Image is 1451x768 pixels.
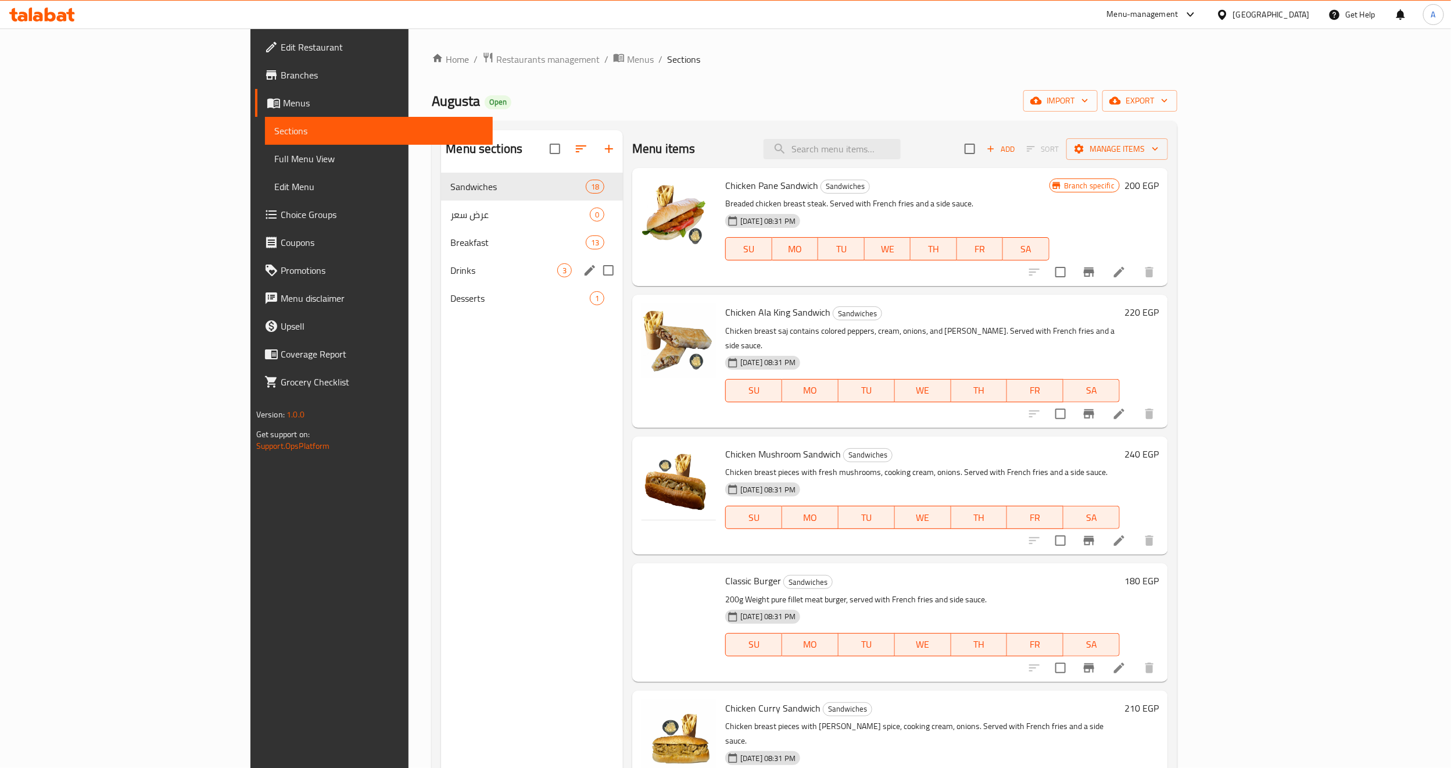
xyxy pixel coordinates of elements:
span: Select section [958,137,982,161]
div: Desserts1 [441,284,623,312]
span: Add [985,142,1016,156]
div: items [590,208,604,222]
span: TU [823,241,860,258]
span: 13 [586,237,604,248]
button: SU [725,379,782,402]
button: delete [1135,527,1163,555]
a: Coupons [255,228,493,256]
span: Select all sections [543,137,567,161]
span: SA [1008,241,1045,258]
span: SA [1068,636,1115,653]
span: Promotions [281,263,483,277]
button: WE [895,506,951,529]
button: edit [581,262,599,279]
div: Menu-management [1107,8,1178,22]
a: Menus [255,89,493,117]
span: Select to update [1048,528,1073,553]
span: TH [956,382,1003,399]
div: عرض سعر0 [441,201,623,228]
button: FR [1007,633,1063,656]
a: Edit menu item [1112,661,1126,675]
li: / [658,52,662,66]
button: Branch-specific-item [1075,527,1103,555]
span: Desserts [450,291,590,305]
span: Add item [982,140,1019,158]
span: SU [730,241,767,258]
span: Select to update [1048,260,1073,284]
span: Sandwiches [823,702,872,716]
span: 1.0.0 [286,407,304,422]
button: delete [1135,258,1163,286]
span: Version: [256,407,285,422]
span: Choice Groups [281,208,483,222]
span: TH [956,509,1003,526]
span: SU [730,636,778,653]
span: WE [869,241,907,258]
span: Menu disclaimer [281,291,483,305]
div: Open [485,95,511,109]
span: Sections [274,124,483,138]
span: Edit Menu [274,180,483,194]
div: Sandwiches [833,306,882,320]
span: Full Menu View [274,152,483,166]
button: SU [725,633,782,656]
span: TH [956,636,1003,653]
div: Sandwiches [823,702,872,716]
span: Grocery Checklist [281,375,483,389]
button: TU [839,506,895,529]
img: Classic Burger [642,573,716,647]
span: 0 [590,209,604,220]
span: WE [900,636,947,653]
span: [DATE] 08:31 PM [736,484,800,495]
span: SU [730,382,778,399]
div: items [586,235,604,249]
button: SA [1063,506,1120,529]
img: Chicken Pane Sandwich [642,177,716,252]
button: SA [1063,633,1120,656]
a: Edit menu item [1112,407,1126,421]
div: [GEOGRAPHIC_DATA] [1233,8,1310,21]
button: Branch-specific-item [1075,654,1103,682]
span: FR [962,241,999,258]
button: delete [1135,400,1163,428]
span: Breakfast [450,235,585,249]
span: Open [485,97,511,107]
span: FR [1012,509,1059,526]
span: export [1112,94,1168,108]
input: search [764,139,901,159]
a: Promotions [255,256,493,284]
div: Drinks3edit [441,256,623,284]
button: Branch-specific-item [1075,400,1103,428]
a: Full Menu View [265,145,493,173]
span: [DATE] 08:31 PM [736,216,800,227]
span: MO [787,382,834,399]
button: export [1102,90,1177,112]
span: Restaurants management [496,52,600,66]
span: Sandwiches [450,180,585,194]
nav: breadcrumb [432,52,1177,67]
button: TH [951,379,1008,402]
span: Select to update [1048,402,1073,426]
span: [DATE] 08:31 PM [736,357,800,368]
nav: Menu sections [441,168,623,317]
a: Coverage Report [255,340,493,368]
a: Support.OpsPlatform [256,438,330,453]
span: TU [843,509,890,526]
button: WE [865,237,911,260]
div: Sandwiches [843,448,893,462]
button: TU [818,237,865,260]
a: Branches [255,61,493,89]
h6: 180 EGP [1124,573,1159,589]
button: TH [911,237,957,260]
img: Chicken Mushroom Sandwich [642,446,716,520]
a: Edit Restaurant [255,33,493,61]
button: MO [772,237,819,260]
div: Breakfast13 [441,228,623,256]
span: Chicken Pane Sandwich [725,177,818,194]
div: items [590,291,604,305]
img: Chicken Ala King Sandwich [642,304,716,378]
a: Grocery Checklist [255,368,493,396]
span: import [1033,94,1088,108]
span: WE [900,382,947,399]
